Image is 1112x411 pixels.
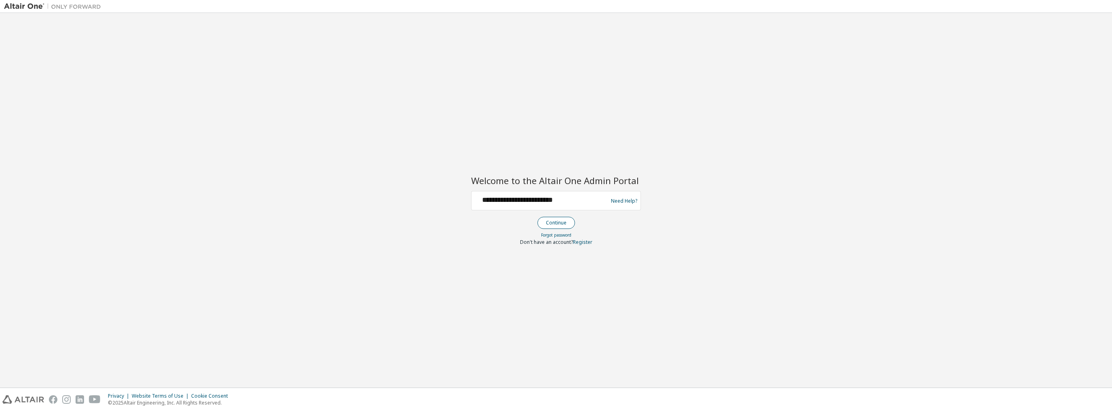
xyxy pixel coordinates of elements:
[520,239,573,245] span: Don't have an account?
[89,395,101,404] img: youtube.svg
[541,232,571,238] a: Forgot password
[62,395,71,404] img: instagram.svg
[76,395,84,404] img: linkedin.svg
[4,2,105,10] img: Altair One
[108,399,233,406] p: © 2025 Altair Engineering, Inc. All Rights Reserved.
[191,393,233,399] div: Cookie Consent
[108,393,132,399] div: Privacy
[49,395,57,404] img: facebook.svg
[2,395,44,404] img: altair_logo.svg
[471,175,641,186] h2: Welcome to the Altair One Admin Portal
[537,217,575,229] button: Continue
[132,393,191,399] div: Website Terms of Use
[573,239,592,245] a: Register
